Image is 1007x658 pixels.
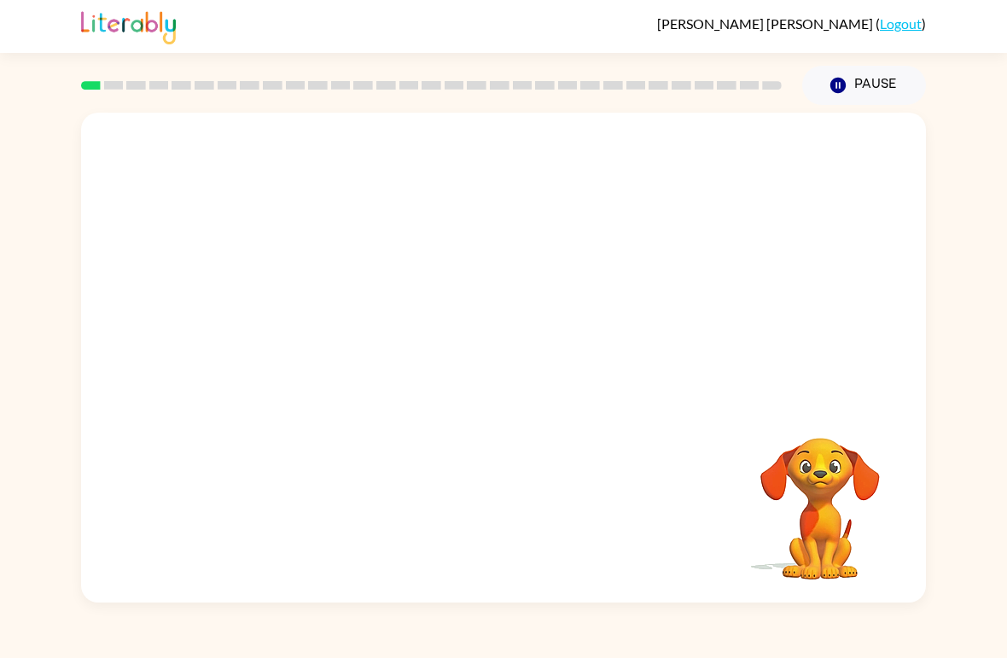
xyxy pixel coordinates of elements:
video: Your browser must support playing .mp4 files to use Literably. Please try using another browser. [735,411,905,582]
button: Pause [802,66,926,105]
a: Logout [880,15,922,32]
div: ( ) [657,15,926,32]
img: Literably [81,7,176,44]
span: [PERSON_NAME] [PERSON_NAME] [657,15,876,32]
